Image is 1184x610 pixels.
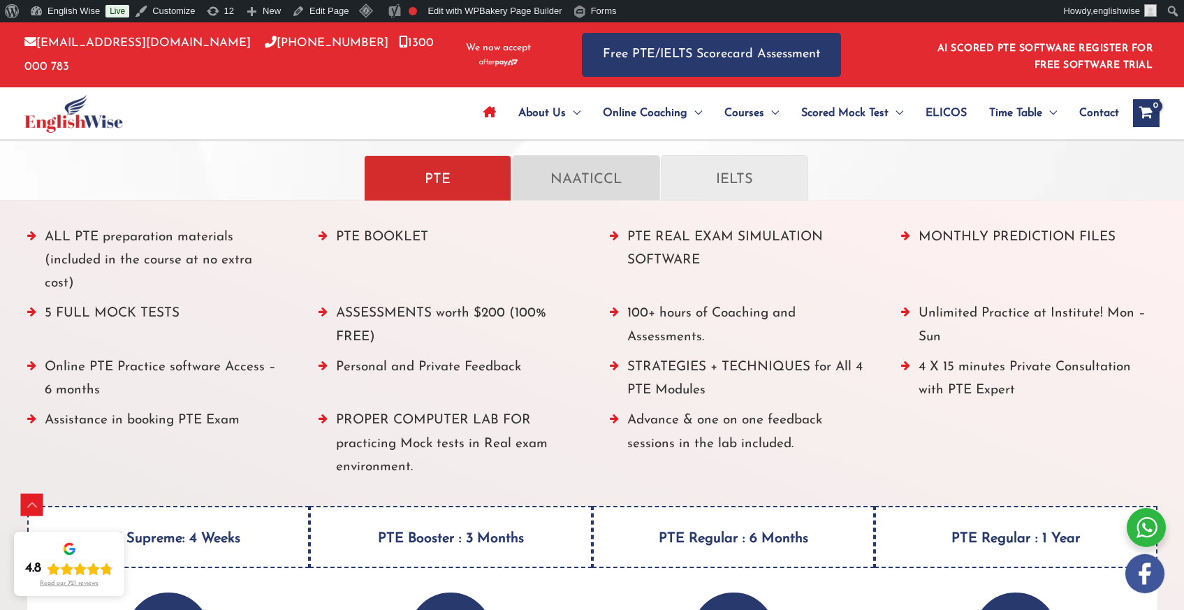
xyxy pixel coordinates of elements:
a: [EMAIL_ADDRESS][DOMAIN_NAME] [24,37,251,49]
h4: PTE Regular : 1 Year [875,506,1157,568]
a: View Shopping Cart, empty [1133,99,1160,127]
h4: PTE Supreme: 4 Weeks [27,506,310,568]
span: Contact [1079,89,1119,138]
li: PTE REAL EXAM SIMULATION SOFTWARE [610,226,866,303]
a: [PHONE_NUMBER] [265,37,388,49]
span: Courses [724,89,764,138]
li: 4 X 15 minutes Private Consultation with PTE Expert [901,356,1157,409]
span: Scored Mock Test [801,89,889,138]
li: MONTHLY PREDICTION FILES [901,226,1157,303]
div: Rating: 4.8 out of 5 [25,560,113,577]
img: white-facebook.png [1125,554,1164,593]
a: AI SCORED PTE SOFTWARE REGISTER FOR FREE SOFTWARE TRIAL [937,43,1153,71]
span: Menu Toggle [764,89,779,138]
span: We now accept [466,41,531,55]
span: ELICOS [926,89,967,138]
li: 5 FULL MOCK TESTS [27,302,284,356]
div: Focus keyphrase not set [409,7,417,15]
div: 4.8 [25,560,41,577]
li: STRATEGIES + TECHNIQUES for All 4 PTE Modules [610,356,866,409]
span: Menu Toggle [889,89,903,138]
span: Menu Toggle [1042,89,1057,138]
a: About UsMenu Toggle [507,89,592,138]
li: ASSESSMENTS worth $200 (100% FREE) [319,302,575,356]
a: ELICOS [914,89,978,138]
span: englishwise [1093,6,1140,16]
div: Read our 721 reviews [40,580,98,588]
a: Live [105,5,129,17]
li: Assistance in booking PTE Exam [27,409,284,486]
span: Time Table [989,89,1042,138]
a: Contact [1068,89,1119,138]
li: Online PTE Practice software Access – 6 months [27,356,284,409]
h4: PTE Booster : 3 Months [309,506,592,568]
li: Unlimited Practice at Institute! Mon – Sun [901,302,1157,356]
h4: PTE Regular : 6 Months [592,506,875,568]
img: ashok kumar [1144,4,1157,17]
span: Menu Toggle [566,89,580,138]
a: CoursesMenu Toggle [713,89,790,138]
li: PTE BOOKLET [319,226,575,303]
img: Afterpay-Logo [479,59,518,66]
p: IELTS [675,166,794,190]
a: 1300 000 783 [24,37,434,72]
a: Free PTE/IELTS Scorecard Assessment [582,33,841,77]
a: Time TableMenu Toggle [978,89,1068,138]
li: Personal and Private Feedback [319,356,575,409]
li: PROPER COMPUTER LAB FOR practicing Mock tests in Real exam environment. [319,409,575,486]
span: About Us [518,89,566,138]
li: Advance & one on one feedback sessions in the lab included. [610,409,866,486]
a: Online CoachingMenu Toggle [592,89,713,138]
span: Menu Toggle [687,89,702,138]
img: cropped-ew-logo [24,94,123,133]
li: ALL PTE preparation materials (included in the course at no extra cost) [27,226,284,303]
a: Scored Mock TestMenu Toggle [790,89,914,138]
aside: Header Widget 1 [929,32,1160,78]
p: PTE [379,166,497,190]
li: 100+ hours of Coaching and Assessments. [610,302,866,356]
p: NAATICCL [527,166,645,190]
span: Online Coaching [603,89,687,138]
nav: Site Navigation: Main Menu [472,89,1119,138]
